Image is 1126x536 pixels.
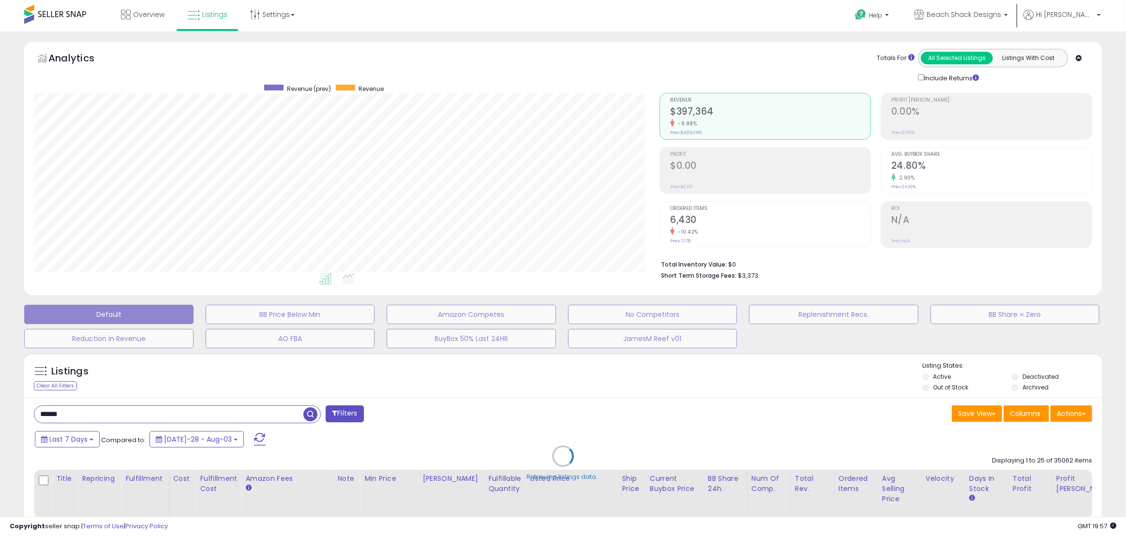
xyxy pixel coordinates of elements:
[568,305,737,324] button: No Competitors
[48,51,113,67] h5: Analytics
[661,258,1085,269] li: $0
[24,329,194,348] button: Reduction in Revenue
[206,329,375,348] button: AO FBA
[10,522,168,531] div: seller snap | |
[670,184,693,190] small: Prev: $0.00
[891,106,1092,119] h2: 0.00%
[891,238,910,244] small: Prev: N/A
[10,521,45,531] strong: Copyright
[670,160,871,173] h2: $0.00
[670,238,691,244] small: Prev: 7,178
[847,1,899,31] a: Help
[877,54,915,63] div: Totals For
[891,206,1092,211] span: ROI
[738,271,758,280] span: $3,373
[891,98,1092,103] span: Profit [PERSON_NAME]
[568,329,737,348] button: JamesM Reef v01
[911,72,991,83] div: Include Returns
[387,329,556,348] button: BuyBox 50% Last 24HR
[927,10,1001,19] span: Beach Shack Designs
[661,260,727,268] b: Total Inventory Value:
[992,52,1065,64] button: Listings With Cost
[1036,10,1094,19] span: Hi [PERSON_NAME]
[133,10,165,19] span: Overview
[287,85,331,93] span: Revenue (prev)
[202,10,227,19] span: Listings
[670,152,871,157] span: Profit
[896,174,915,181] small: 2.90%
[670,214,871,227] h2: 6,430
[855,9,867,21] i: Get Help
[749,305,918,324] button: Replenishment Recs.
[921,52,993,64] button: All Selected Listings
[661,271,736,280] b: Short Term Storage Fees:
[670,206,871,211] span: Ordered Items
[675,120,697,127] small: -8.88%
[359,85,384,93] span: Revenue
[891,184,916,190] small: Prev: 24.10%
[891,214,1092,227] h2: N/A
[931,305,1100,324] button: BB Share = Zero
[670,106,871,119] h2: $397,364
[675,228,698,236] small: -10.42%
[670,98,871,103] span: Revenue
[387,305,556,324] button: Amazon Competes
[891,160,1092,173] h2: 24.80%
[206,305,375,324] button: BB Price Below Min
[670,130,702,135] small: Prev: $436,066
[24,305,194,324] button: Default
[891,130,915,135] small: Prev: 0.00%
[1023,10,1101,31] a: Hi [PERSON_NAME]
[891,152,1092,157] span: Avg. Buybox Share
[527,473,600,482] div: Retrieving listings data..
[869,11,882,19] span: Help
